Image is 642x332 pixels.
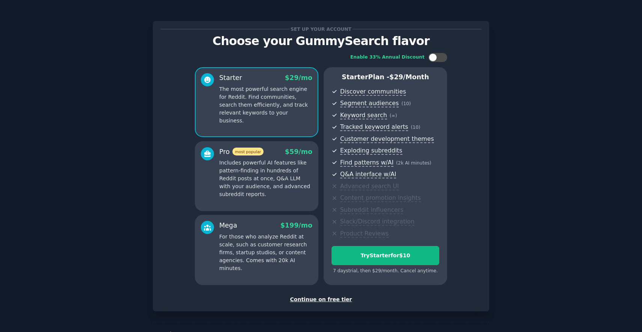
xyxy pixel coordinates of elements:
[340,123,408,131] span: Tracked keyword alerts
[219,159,312,198] p: Includes powerful AI features like pattern-finding in hundreds of Reddit posts at once, Q&A LLM w...
[219,221,237,230] div: Mega
[390,113,397,118] span: ( ∞ )
[219,85,312,125] p: The most powerful search engine for Reddit. Find communities, search them efficiently, and track ...
[161,296,481,303] div: Continue on free tier
[219,73,242,83] div: Starter
[389,73,429,81] span: $ 29 /month
[340,100,399,107] span: Segment audiences
[340,218,414,226] span: Slack/Discord integration
[340,88,406,96] span: Discover communities
[396,160,431,166] span: ( 2k AI minutes )
[340,183,399,190] span: Advanced search UI
[285,74,312,81] span: $ 29 /mo
[340,147,402,155] span: Exploding subreddits
[280,222,312,229] span: $ 199 /mo
[332,252,439,260] div: Try Starter for $10
[161,35,481,48] p: Choose your GummySearch flavor
[289,25,353,33] span: Set up your account
[340,194,421,202] span: Content promotion insights
[411,125,420,130] span: ( 10 )
[340,206,403,214] span: Subreddit influencers
[285,148,312,155] span: $ 59 /mo
[340,112,387,119] span: Keyword search
[332,72,439,82] p: Starter Plan -
[350,54,425,61] div: Enable 33% Annual Discount
[340,230,389,238] span: Product Reviews
[340,171,396,178] span: Q&A interface w/AI
[232,148,264,155] span: most popular
[340,159,393,167] span: Find patterns w/AI
[219,233,312,272] p: For those who analyze Reddit at scale, such as customer research firms, startup studios, or conte...
[219,147,264,157] div: Pro
[332,246,439,265] button: TryStarterfor$10
[340,135,434,143] span: Customer development themes
[401,101,411,106] span: ( 10 )
[332,268,439,275] div: 7 days trial, then $ 29 /month . Cancel anytime.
